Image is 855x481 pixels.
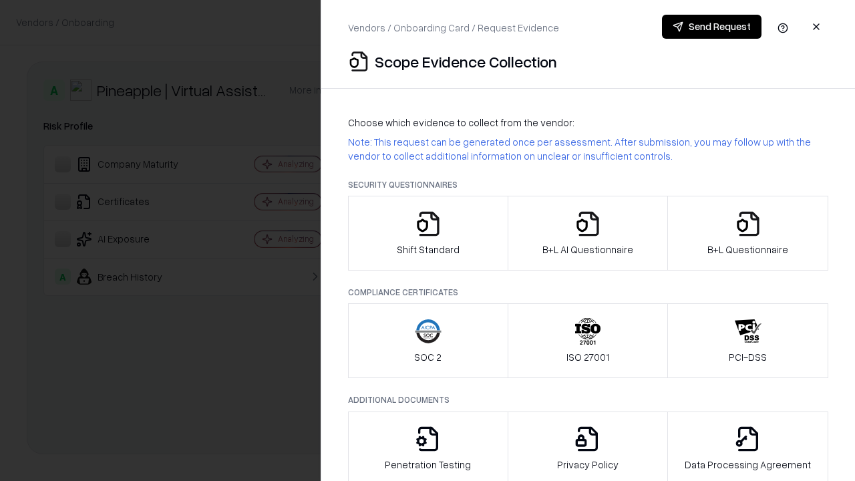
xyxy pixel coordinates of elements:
p: Note: This request can be generated once per assessment. After submission, you may follow up with... [348,135,828,163]
p: Security Questionnaires [348,179,828,190]
p: B+L Questionnaire [707,243,788,257]
button: ISO 27001 [508,303,669,378]
p: Scope Evidence Collection [375,51,557,72]
button: Shift Standard [348,196,508,271]
p: Compliance Certificates [348,287,828,298]
p: PCI-DSS [729,350,767,364]
p: ISO 27001 [566,350,609,364]
p: Data Processing Agreement [685,458,811,472]
button: B+L AI Questionnaire [508,196,669,271]
p: Penetration Testing [385,458,471,472]
p: Choose which evidence to collect from the vendor: [348,116,828,130]
button: SOC 2 [348,303,508,378]
p: Shift Standard [397,243,460,257]
button: PCI-DSS [667,303,828,378]
button: Send Request [662,15,761,39]
button: B+L Questionnaire [667,196,828,271]
p: Vendors / Onboarding Card / Request Evidence [348,21,559,35]
p: Privacy Policy [557,458,619,472]
p: B+L AI Questionnaire [542,243,633,257]
p: SOC 2 [414,350,442,364]
p: Additional Documents [348,394,828,406]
